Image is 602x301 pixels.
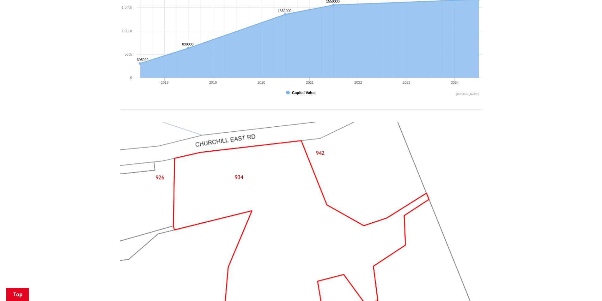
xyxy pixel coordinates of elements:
[456,93,479,96] text: Chart credits: Highcharts.com
[121,29,132,33] text: 1 000k
[306,81,313,84] text: 2021
[278,9,291,13] text: 1350000
[137,58,149,62] text: 305000
[332,4,335,6] path: Wednesday, Jun 30, 12:00, 1,550,000. Capital Value.
[130,76,132,80] text: 0
[125,52,132,56] text: 500k
[403,81,410,84] text: 2023
[451,81,458,84] text: 2024
[354,81,362,84] text: 2022
[284,13,287,16] path: Tuesday, Jun 30, 12:00, 1,350,000. Capital Value.
[139,62,141,65] path: Friday, Jun 30, 12:00, 305,000. Capital Value.
[257,81,265,84] text: 2020
[182,42,194,46] text: 630000
[573,274,596,297] iframe: Messenger Launcher
[209,81,216,84] text: 2019
[6,288,29,301] a: Top
[187,47,190,49] path: Saturday, Jun 30, 12:00, 630,000. Capital Value.
[121,5,132,9] text: 1 500k
[161,81,168,84] text: 2018
[286,90,317,96] button: Show Capital Value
